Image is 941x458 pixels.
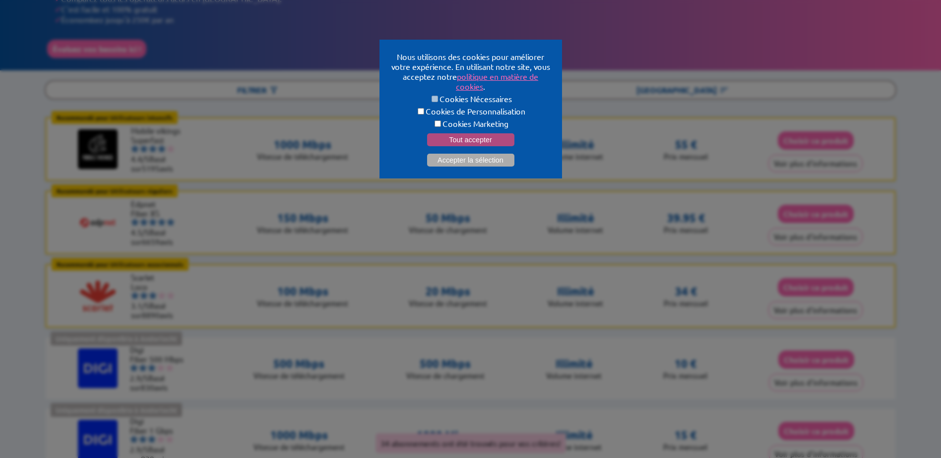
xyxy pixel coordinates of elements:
button: Tout accepter [427,133,514,146]
label: Cookies de Personnalisation [391,106,550,116]
button: Accepter la sélection [427,154,514,167]
input: Cookies Marketing [435,120,441,127]
label: Cookies Nécessaires [391,94,550,104]
input: Cookies de Personnalisation [418,108,424,114]
input: Cookies Nécessaires [432,96,438,102]
a: politique en matière de cookies [456,71,538,91]
p: Nous utilisons des cookies pour améliorer votre expérience. En utilisant notre site, vous accepte... [391,52,550,91]
label: Cookies Marketing [391,118,550,128]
